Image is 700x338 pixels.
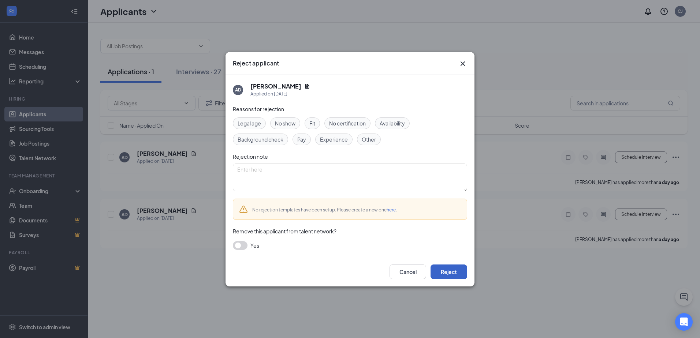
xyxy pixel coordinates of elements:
span: Yes [250,241,259,250]
span: Remove this applicant from talent network? [233,228,336,234]
span: Rejection note [233,153,268,160]
span: No rejection templates have been setup. Please create a new one . [252,207,397,213]
span: No certification [329,119,366,127]
span: Fit [309,119,315,127]
div: AD [235,87,241,93]
span: Background check [238,135,283,143]
svg: Warning [239,205,248,214]
svg: Document [304,83,310,89]
a: here [387,207,396,213]
svg: Cross [458,59,467,68]
span: No show [275,119,295,127]
span: Other [362,135,376,143]
h5: [PERSON_NAME] [250,82,301,90]
div: Applied on [DATE] [250,90,310,98]
span: Legal age [238,119,261,127]
span: Availability [380,119,405,127]
button: Reject [431,264,467,279]
span: Pay [297,135,306,143]
div: Open Intercom Messenger [675,313,693,331]
button: Cancel [390,264,426,279]
h3: Reject applicant [233,59,279,67]
button: Close [458,59,467,68]
span: Experience [320,135,348,143]
span: Reasons for rejection [233,106,284,112]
